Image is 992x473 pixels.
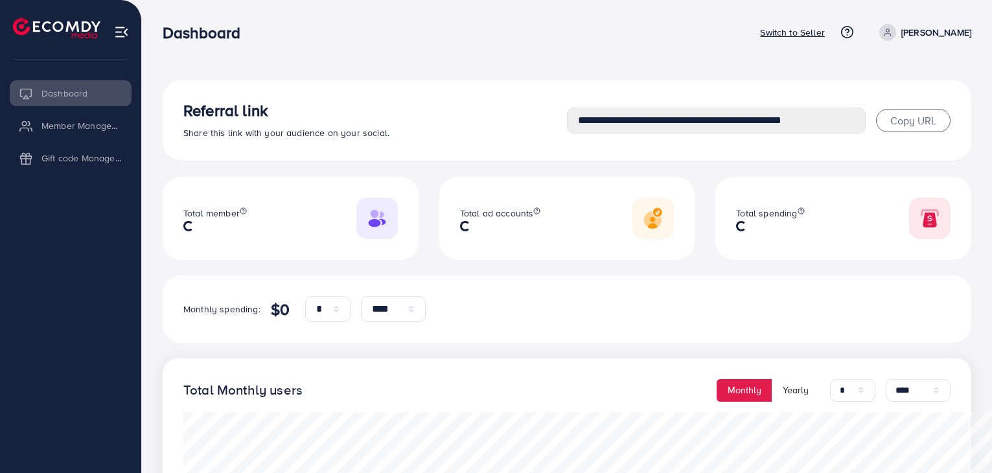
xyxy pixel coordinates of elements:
img: Responsive image [632,198,674,239]
button: Copy URL [876,109,951,132]
p: [PERSON_NAME] [901,25,971,40]
p: Monthly spending: [183,301,260,317]
span: Share this link with your audience on your social. [183,126,389,139]
h3: Referral link [183,101,567,120]
span: Total spending [736,207,797,220]
img: Responsive image [909,198,951,239]
a: [PERSON_NAME] [874,24,971,41]
button: Monthly [717,379,772,402]
button: Yearly [772,379,820,402]
h3: Dashboard [163,23,251,42]
span: Total member [183,207,240,220]
span: Copy URL [890,113,936,128]
img: menu [114,25,129,40]
img: Responsive image [356,198,398,239]
h4: $0 [271,300,290,319]
h4: Total Monthly users [183,382,303,398]
p: Switch to Seller [760,25,825,40]
img: logo [13,18,100,38]
span: Total ad accounts [460,207,534,220]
